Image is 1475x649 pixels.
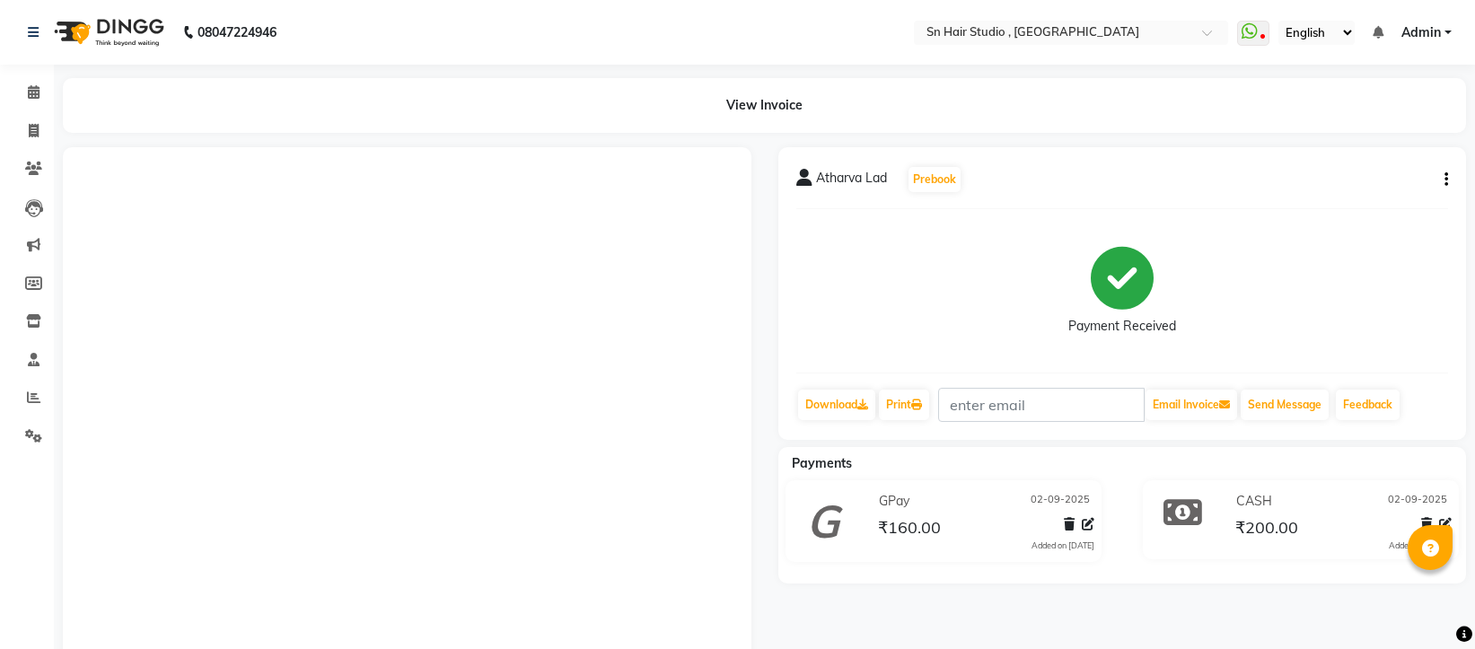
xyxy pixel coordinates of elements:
[1146,390,1237,420] button: Email Invoice
[798,390,875,420] a: Download
[879,390,929,420] a: Print
[878,517,941,542] span: ₹160.00
[879,492,909,511] span: GPay
[1236,492,1272,511] span: CASH
[63,78,1466,133] div: View Invoice
[1235,517,1298,542] span: ₹200.00
[1336,390,1400,420] a: Feedback
[1031,492,1090,511] span: 02-09-2025
[909,167,961,192] button: Prebook
[1032,539,1094,552] div: Added on [DATE]
[1389,539,1452,552] div: Added on [DATE]
[1068,317,1176,336] div: Payment Received
[938,388,1145,422] input: enter email
[46,7,169,57] img: logo
[1401,23,1441,42] span: Admin
[198,7,277,57] b: 08047224946
[1241,390,1329,420] button: Send Message
[1388,492,1447,511] span: 02-09-2025
[1400,577,1457,631] iframe: chat widget
[792,455,852,471] span: Payments
[816,169,887,194] span: Atharva Lad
